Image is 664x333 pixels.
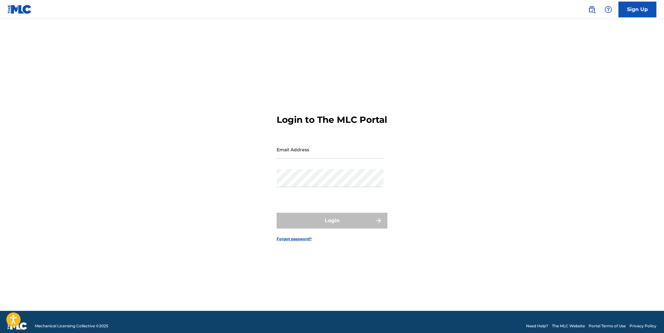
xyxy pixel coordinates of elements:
img: logo [8,322,27,330]
a: Portal Terms of Use [589,323,626,329]
span: Mechanical Licensing Collective © 2025 [35,323,108,329]
a: The MLC Website [552,323,585,329]
img: MLC Logo [8,5,32,14]
a: Public Search [586,3,598,16]
a: Forgot password? [277,236,312,242]
img: help [604,6,612,13]
iframe: Chat Widget [632,303,664,333]
a: Need Help? [526,323,548,329]
div: Help [602,3,615,16]
a: Sign Up [618,2,656,17]
h3: Login to The MLC Portal [277,114,387,125]
img: search [588,6,596,13]
a: Privacy Policy [630,323,656,329]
